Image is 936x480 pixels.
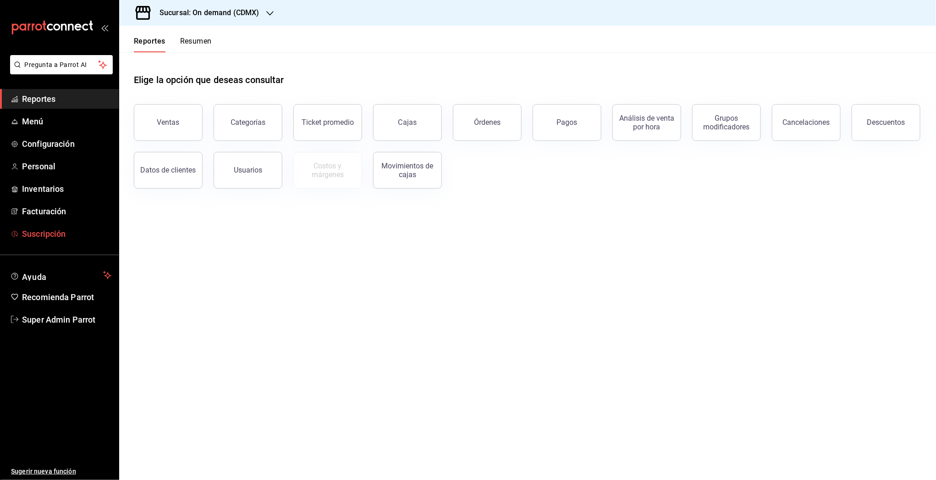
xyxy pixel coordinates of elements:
[612,104,681,141] button: Análisis de venta por hora
[152,7,259,18] h3: Sucursal: On demand (CDMX)
[852,104,920,141] button: Descuentos
[25,60,99,70] span: Pregunta a Parrot AI
[373,104,442,141] a: Cajas
[134,37,212,52] div: navigation tabs
[134,37,165,52] button: Reportes
[180,37,212,52] button: Resumen
[234,166,262,174] div: Usuarios
[10,55,113,74] button: Pregunta a Parrot AI
[867,118,905,127] div: Descuentos
[379,162,436,179] div: Movimientos de cajas
[22,115,111,128] span: Menú
[533,104,601,141] button: Pagos
[22,138,111,150] span: Configuración
[293,104,362,141] button: Ticket promedio
[22,228,111,240] span: Suscripción
[692,104,761,141] button: Grupos modificadores
[299,162,356,179] div: Costos y márgenes
[293,152,362,189] button: Contrata inventarios para ver este reporte
[231,118,265,127] div: Categorías
[134,104,203,141] button: Ventas
[474,118,501,127] div: Órdenes
[22,270,99,281] span: Ayuda
[398,117,417,128] div: Cajas
[698,114,755,131] div: Grupos modificadores
[22,291,111,303] span: Recomienda Parrot
[618,114,675,131] div: Análisis de venta por hora
[214,152,282,189] button: Usuarios
[22,183,111,195] span: Inventarios
[214,104,282,141] button: Categorías
[141,166,196,174] div: Datos de clientes
[557,118,578,127] div: Pagos
[11,467,111,476] span: Sugerir nueva función
[783,118,830,127] div: Cancelaciones
[373,152,442,189] button: Movimientos de cajas
[453,104,522,141] button: Órdenes
[22,313,111,326] span: Super Admin Parrot
[22,205,111,218] span: Facturación
[134,152,203,189] button: Datos de clientes
[22,93,111,105] span: Reportes
[302,118,354,127] div: Ticket promedio
[772,104,841,141] button: Cancelaciones
[22,160,111,173] span: Personal
[101,24,108,31] button: open_drawer_menu
[6,67,113,76] a: Pregunta a Parrot AI
[157,118,180,127] div: Ventas
[134,73,284,87] h1: Elige la opción que deseas consultar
